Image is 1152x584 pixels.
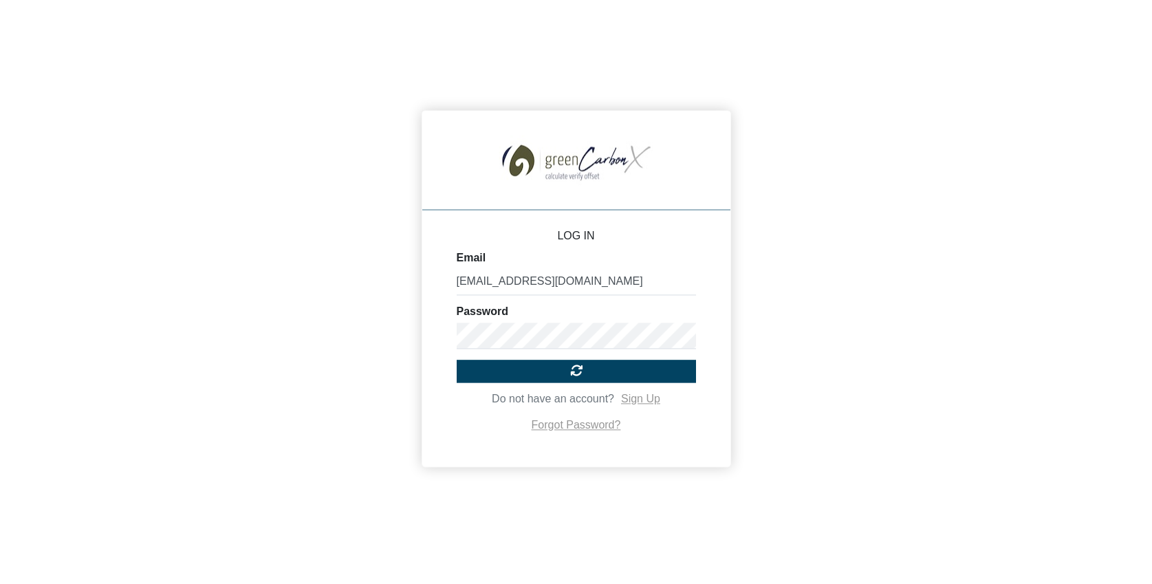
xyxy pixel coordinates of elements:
p: LOG IN [457,230,696,241]
img: GreenCarbonX07-07-202510_19_57_194.jpg [488,125,664,195]
a: Forgot Password? [532,419,621,431]
label: Password [457,306,509,317]
input: Your email address [457,269,696,295]
span: Do not have an account? [492,393,614,404]
a: Sign Up [621,393,660,404]
label: Email [457,252,486,263]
